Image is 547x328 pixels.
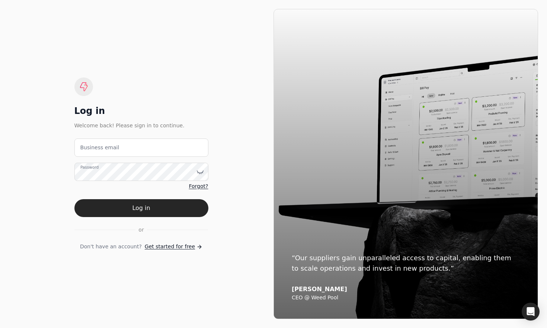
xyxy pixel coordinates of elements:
div: CEO @ Weed Pool [292,294,520,301]
a: Get started for free [145,243,202,251]
span: Don't have an account? [80,243,142,251]
label: Password [80,165,99,171]
div: “Our suppliers gain unparalleled access to capital, enabling them to scale operations and invest ... [292,253,520,274]
div: Open Intercom Messenger [522,303,540,321]
button: Log in [74,199,208,217]
div: Log in [74,105,208,117]
span: or [138,226,144,234]
div: [PERSON_NAME] [292,286,520,293]
span: Get started for free [145,243,195,251]
label: Business email [80,144,119,152]
div: Welcome back! Please sign in to continue. [74,121,208,130]
a: Forgot? [189,182,208,190]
